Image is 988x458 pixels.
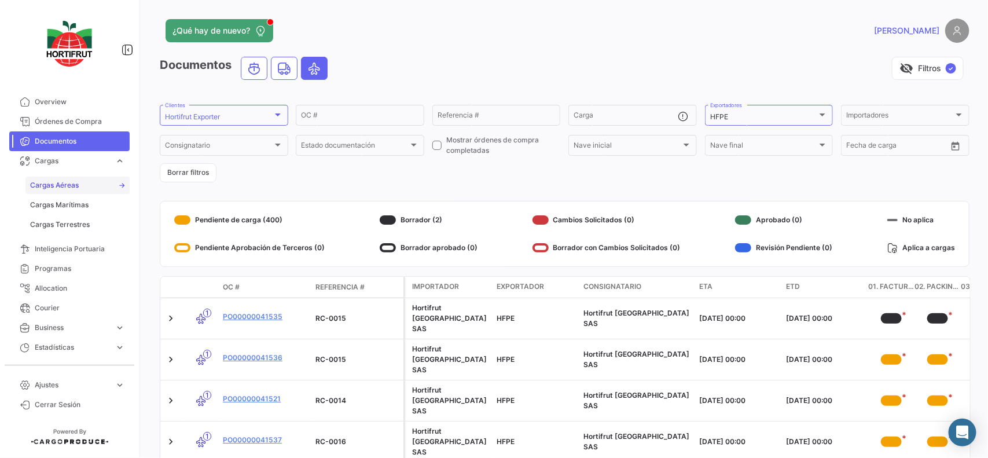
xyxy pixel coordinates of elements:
[35,283,125,294] span: Allocation
[583,391,689,410] span: Hortifrut Colombia SAS
[35,323,110,333] span: Business
[412,426,487,457] div: Hortifrut [GEOGRAPHIC_DATA] SAS
[412,385,487,416] div: Hortifrut [GEOGRAPHIC_DATA] SAS
[35,244,125,254] span: Inteligencia Portuaria
[699,354,777,365] div: [DATE] 00:00
[914,281,961,293] span: 02. Packing List
[9,131,130,151] a: Documentos
[35,136,125,146] span: Documentos
[115,156,125,166] span: expand_more
[899,61,913,75] span: visibility_off
[583,281,641,292] span: Consignatario
[710,112,728,121] mat-select-trigger: HFPE
[30,219,90,230] span: Cargas Terrestres
[174,239,325,257] div: Pendiente Aprobación de Terceros (0)
[786,354,864,365] div: [DATE] 00:00
[497,437,574,447] div: HFPE
[315,395,399,406] div: RC-0014
[892,57,964,80] button: visibility_offFiltros✓
[492,277,579,298] datatable-header-cell: Exportador
[165,354,177,365] a: Expand/Collapse Row
[949,419,976,446] div: Abrir Intercom Messenger
[532,239,681,257] div: Borrador con Cambios Solicitados (0)
[380,239,478,257] div: Borrador aprobado (0)
[735,211,832,229] div: Aprobado (0)
[165,436,177,448] a: Expand/Collapse Row
[497,354,574,365] div: HFPE
[9,259,130,279] a: Programas
[781,277,868,298] datatable-header-cell: ETD
[887,239,955,257] div: Aplica a cargas
[35,342,110,353] span: Estadísticas
[497,313,574,324] div: HFPE
[223,435,306,445] a: PO00000041537
[115,323,125,333] span: expand_more
[699,313,777,324] div: [DATE] 00:00
[203,391,211,400] span: 1
[115,342,125,353] span: expand_more
[241,57,267,79] button: Ocean
[271,57,297,79] button: Land
[412,303,487,334] div: Hortifrut [GEOGRAPHIC_DATA] SAS
[172,25,250,36] span: ¿Qué hay de nuevo?
[301,143,409,151] span: Estado documentación
[412,344,487,375] div: Hortifrut [GEOGRAPHIC_DATA] SAS
[35,97,125,107] span: Overview
[160,163,216,182] button: Borrar filtros
[35,156,110,166] span: Cargas
[223,282,240,292] span: OC #
[41,14,98,74] img: logo-hortifrut.svg
[699,395,777,406] div: [DATE] 00:00
[174,211,325,229] div: Pendiente de carga (400)
[203,309,211,317] span: 1
[579,277,695,298] datatable-header-cell: Consignatario
[786,395,864,406] div: [DATE] 00:00
[302,57,327,79] button: Air
[165,395,177,406] a: Expand/Collapse Row
[35,263,125,274] span: Programas
[166,19,273,42] button: ¿Qué hay de nuevo?
[446,135,561,156] span: Mostrar órdenes de compra completadas
[887,211,955,229] div: No aplica
[311,277,403,297] datatable-header-cell: Referencia #
[9,298,130,318] a: Courier
[165,143,273,151] span: Consignatario
[203,350,211,358] span: 1
[786,437,864,447] div: [DATE] 00:00
[868,277,914,298] datatable-header-cell: 01. Factura Comercial
[380,211,478,229] div: Borrador (2)
[583,350,689,369] span: Hortifrut Colombia SAS
[115,380,125,390] span: expand_more
[9,239,130,259] a: Inteligencia Portuaria
[497,395,574,406] div: HFPE
[497,281,544,292] span: Exportador
[945,19,969,43] img: placeholder-user.png
[30,180,79,190] span: Cargas Aéreas
[183,283,218,292] datatable-header-cell: Modo de Transporte
[315,437,399,447] div: RC-0016
[9,279,130,298] a: Allocation
[786,281,800,292] span: ETD
[223,394,306,404] a: PO00000041521
[35,400,125,410] span: Cerrar Sesión
[710,143,818,151] span: Nave final
[30,200,89,210] span: Cargas Marítimas
[35,303,125,313] span: Courier
[165,112,220,121] mat-select-trigger: Hortifrut Exporter
[9,92,130,112] a: Overview
[223,353,306,363] a: PO00000041536
[223,312,306,322] a: PO00000041535
[875,143,923,151] input: Hasta
[35,116,125,127] span: Órdenes de Compra
[914,277,961,298] datatable-header-cell: 02. Packing List
[405,277,492,298] datatable-header-cell: Importador
[868,281,914,293] span: 01. Factura Comercial
[846,143,867,151] input: Desde
[165,313,177,324] a: Expand/Collapse Row
[532,211,681,229] div: Cambios Solicitados (0)
[35,380,110,390] span: Ajustes
[846,113,954,121] span: Importadores
[9,112,130,131] a: Órdenes de Compra
[946,63,956,74] span: ✓
[315,313,399,324] div: RC-0015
